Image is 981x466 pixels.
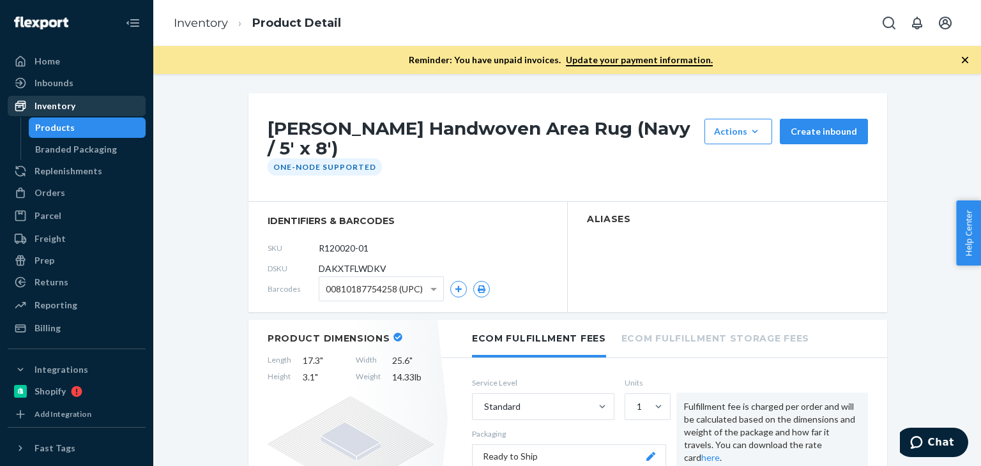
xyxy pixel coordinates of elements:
button: Create inbound [780,119,868,144]
button: Fast Tags [8,438,146,458]
span: Length [268,354,291,367]
span: Weight [356,371,381,384]
a: Replenishments [8,161,146,181]
a: Orders [8,183,146,203]
button: Integrations [8,359,146,380]
div: Actions [714,125,763,138]
a: Parcel [8,206,146,226]
label: Units [625,377,666,388]
div: Orders [34,186,65,199]
span: 17.3 [303,354,344,367]
div: Billing [34,322,61,334]
span: Barcodes [268,283,319,294]
a: Inventory [174,16,228,30]
div: One-Node Supported [268,158,382,176]
a: Product Detail [252,16,341,30]
a: Branded Packaging [29,139,146,160]
span: " [409,355,413,366]
a: Products [29,117,146,138]
div: Parcel [34,209,61,222]
img: Flexport logo [14,17,68,29]
div: Add Integration [34,409,91,419]
button: Open notifications [904,10,930,36]
a: Inbounds [8,73,146,93]
button: Open Search Box [876,10,902,36]
a: Add Integration [8,407,146,422]
span: DAKXTFLWDKV [319,262,386,275]
div: Home [34,55,60,68]
span: 00810187754258 (UPC) [326,278,423,300]
ol: breadcrumbs [163,4,351,42]
div: Inventory [34,100,75,112]
span: Height [268,371,291,384]
span: identifiers & barcodes [268,214,548,227]
a: Freight [8,229,146,249]
a: Prep [8,250,146,271]
input: Standard [483,400,484,413]
span: " [315,372,318,382]
div: Standard [484,400,521,413]
span: 3.1 [303,371,344,384]
li: Ecom Fulfillment Fees [472,320,606,357]
div: Integrations [34,363,88,376]
div: Replenishments [34,165,102,177]
a: Inventory [8,96,146,116]
a: Billing [8,318,146,338]
span: " [320,355,323,366]
span: SKU [268,243,319,253]
h1: [PERSON_NAME] Handwoven Area Rug (Navy / 5' x 8') [268,119,698,158]
div: Prep [34,254,54,267]
a: Shopify [8,381,146,402]
div: Returns [34,276,68,289]
a: Update your payment information. [566,54,713,66]
div: Freight [34,232,66,245]
button: Open account menu [932,10,958,36]
button: Close Navigation [120,10,146,36]
iframe: Opens a widget where you can chat to one of our agents [900,428,968,460]
span: 25.6 [392,354,434,367]
input: 1 [635,400,637,413]
div: Fast Tags [34,442,75,455]
label: Service Level [472,377,614,388]
a: Home [8,51,146,71]
div: Shopify [34,385,66,398]
p: Packaging [472,428,666,439]
a: here [701,452,720,463]
span: 14.33 lb [392,371,434,384]
button: Help Center [956,200,981,266]
div: 1 [637,400,642,413]
div: Reporting [34,299,77,312]
li: Ecom Fulfillment Storage Fees [621,320,809,355]
h2: Product Dimensions [268,333,390,344]
a: Reporting [8,295,146,315]
span: DSKU [268,263,319,274]
button: Actions [704,119,772,144]
div: Inbounds [34,77,73,89]
div: Branded Packaging [35,143,117,156]
h2: Aliases [587,214,868,224]
span: Width [356,354,381,367]
p: Reminder: You have unpaid invoices. [409,54,713,66]
div: Products [35,121,75,134]
a: Returns [8,272,146,292]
